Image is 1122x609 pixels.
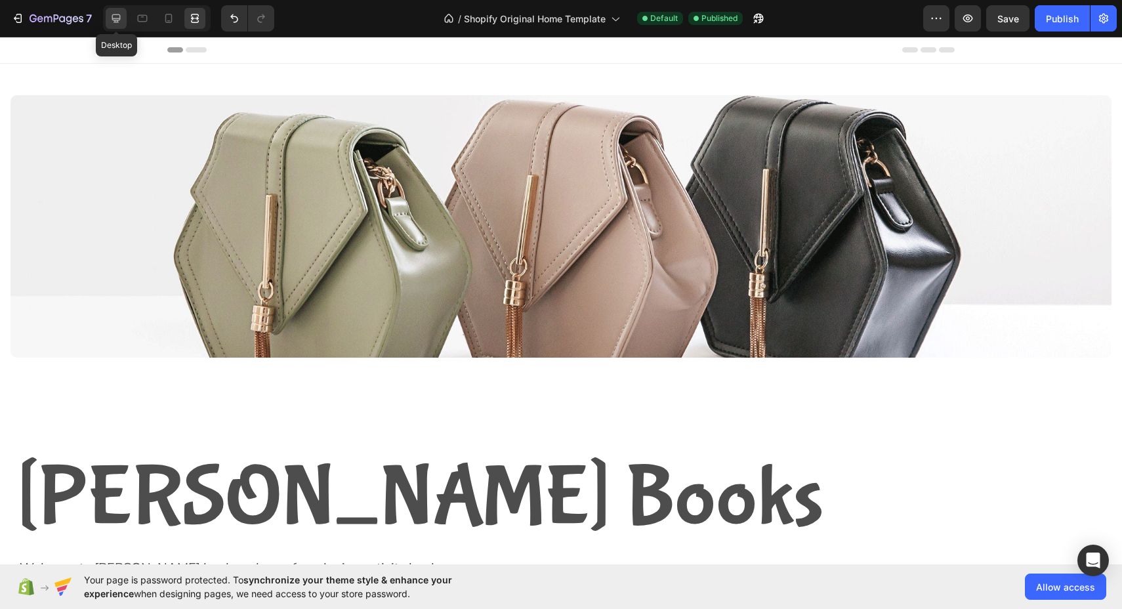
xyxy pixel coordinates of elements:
[650,12,678,24] span: Default
[1046,12,1079,26] div: Publish
[1036,580,1095,594] span: Allow access
[464,12,606,26] span: Shopify Original Home Template
[1077,545,1109,576] div: Open Intercom Messenger
[5,5,98,31] button: 7
[84,574,452,599] span: synchronize your theme style & enhance your experience
[458,12,461,26] span: /
[84,573,503,600] span: Your page is password protected. To when designing pages, we need access to your store password.
[18,405,1119,518] h2: [PERSON_NAME] Books
[86,10,92,26] p: 7
[986,5,1029,31] button: Save
[1025,574,1106,600] button: Allow access
[221,5,274,31] div: Undo/Redo
[701,12,738,24] span: Published
[20,520,843,543] p: Welcome to [PERSON_NAME] books, a home for relaxing activity books
[10,58,1112,321] img: image_demo.jpg
[1035,5,1090,31] button: Publish
[997,13,1019,24] span: Save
